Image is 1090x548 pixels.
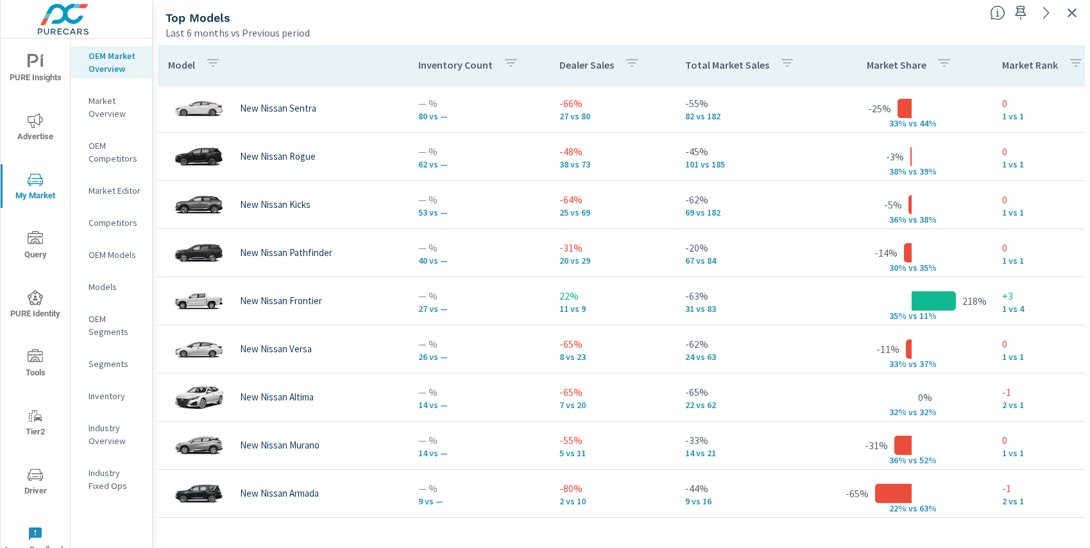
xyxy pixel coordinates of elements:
a: See more details in report [1036,3,1057,23]
p: 31 vs 83 [685,304,821,314]
div: Inventory [71,386,152,406]
p: — % [418,288,539,304]
div: Industry Overview [71,418,152,450]
p: 62 vs — [418,159,539,169]
p: OEM Models [89,248,142,261]
button: Exit Fullscreen [1062,3,1082,23]
span: Tools [4,349,66,381]
p: -20% [685,240,821,255]
p: Inventory Count [418,58,493,71]
p: — % [418,96,539,111]
p: Competitors [89,216,142,229]
p: s 44% [913,117,944,129]
p: -65% [685,384,821,400]
p: s 11% [913,310,944,321]
p: 20 vs 29 [559,255,665,266]
div: Industry Fixed Ops [71,463,152,495]
p: Market Overview [89,94,142,120]
p: 69 vs 182 [685,207,821,218]
p: Dealer Sales [559,58,614,71]
p: 101 vs 185 [685,159,821,169]
p: New Nissan Altima [240,391,314,403]
p: New Nissan Murano [240,440,319,451]
p: -65% [559,336,665,352]
p: 33% v [880,358,913,370]
p: New Nissan Versa [240,343,312,355]
p: 33% v [880,117,913,129]
p: New Nissan Rogue [240,151,316,162]
p: -65% [846,486,869,501]
p: 9 vs — [418,496,539,506]
span: Save this to your personalized report [1010,3,1031,23]
p: 14 vs — [418,448,539,458]
p: Market Editor [89,184,142,197]
p: s 63% [913,502,944,514]
p: 14 vs 21 [685,448,821,458]
p: 36% v [880,454,913,466]
p: -5% [884,197,902,212]
p: 8 vs 23 [559,352,665,362]
div: OEM Models [71,245,152,264]
img: glamour [173,234,225,272]
p: -25% [868,101,891,116]
div: OEM Market Overview [71,46,152,78]
p: s 39% [913,166,944,177]
p: 0% [918,390,932,405]
p: New Nissan Armada [240,488,319,499]
p: Last 6 months vs Previous period [166,25,310,40]
p: 82 vs 182 [685,111,821,121]
h5: Top Models [166,11,230,24]
p: -62% [685,336,821,352]
p: -14% [874,245,898,261]
p: -62% [685,192,821,207]
span: PURE Insights [4,54,66,85]
p: 25 vs 69 [559,207,665,218]
p: — % [418,336,539,352]
p: 36% v [880,214,913,225]
p: -63% [685,288,821,304]
img: glamour [173,330,225,368]
p: New Nissan Frontier [240,295,322,307]
img: glamour [173,185,225,224]
p: 38% v [880,166,913,177]
p: -55% [685,96,821,111]
p: Models [89,280,142,293]
p: — % [418,192,539,207]
p: s 35% [913,262,944,273]
span: Advertise [4,113,66,144]
p: s 37% [913,358,944,370]
p: 22% v [880,502,913,514]
p: — % [418,432,539,448]
p: s 32% [913,406,944,418]
p: 9 vs 16 [685,496,821,506]
p: s 38% [913,214,944,225]
p: Model [168,58,195,71]
p: 67 vs 84 [685,255,821,266]
p: -33% [685,432,821,448]
span: Tier2 [4,408,66,440]
p: -3% [886,149,904,164]
p: 35% v [880,310,913,321]
p: New Nissan Sentra [240,103,316,114]
p: Market Share [867,58,926,71]
img: glamour [173,378,225,416]
p: 2 vs 10 [559,496,665,506]
p: -11% [876,341,899,357]
div: Models [71,277,152,296]
span: PURE Identity [4,290,66,321]
p: Total Market Sales [685,58,769,71]
p: -48% [559,144,665,159]
p: — % [418,240,539,255]
p: OEM Segments [89,313,142,338]
img: glamour [173,89,225,128]
div: OEM Segments [71,309,152,341]
img: glamour [173,426,225,465]
p: Inventory [89,390,142,402]
p: -44% [685,481,821,496]
p: 5 vs 11 [559,448,665,458]
p: Segments [89,357,142,370]
p: -31% [559,240,665,255]
span: Find the biggest opportunities within your model lineup nationwide. [Source: Market registration ... [990,5,1005,21]
div: Market Overview [71,91,152,123]
p: — % [418,384,539,400]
